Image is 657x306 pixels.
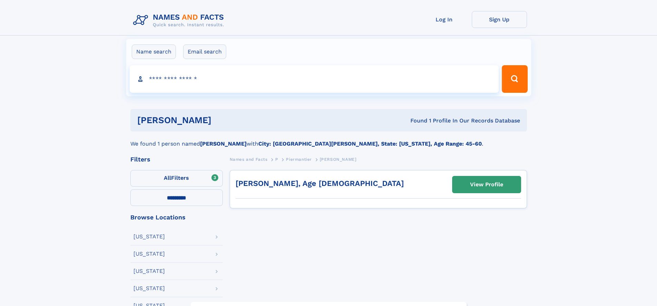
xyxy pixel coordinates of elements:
[132,45,176,59] label: Name search
[311,117,520,125] div: Found 1 Profile In Our Records Database
[130,214,223,220] div: Browse Locations
[472,11,527,28] a: Sign Up
[200,140,247,147] b: [PERSON_NAME]
[320,157,357,162] span: [PERSON_NAME]
[236,179,404,188] a: [PERSON_NAME], Age [DEMOGRAPHIC_DATA]
[286,155,312,164] a: Piermantier
[133,251,165,257] div: [US_STATE]
[130,170,223,187] label: Filters
[164,175,171,181] span: All
[183,45,226,59] label: Email search
[130,65,499,93] input: search input
[130,156,223,162] div: Filters
[417,11,472,28] a: Log In
[130,11,230,30] img: Logo Names and Facts
[286,157,312,162] span: Piermantier
[275,155,278,164] a: P
[133,268,165,274] div: [US_STATE]
[133,286,165,291] div: [US_STATE]
[452,176,521,193] a: View Profile
[258,140,482,147] b: City: [GEOGRAPHIC_DATA][PERSON_NAME], State: [US_STATE], Age Range: 45-60
[133,234,165,239] div: [US_STATE]
[275,157,278,162] span: P
[230,155,268,164] a: Names and Facts
[130,131,527,148] div: We found 1 person named with .
[502,65,527,93] button: Search Button
[137,116,311,125] h1: [PERSON_NAME]
[470,177,503,193] div: View Profile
